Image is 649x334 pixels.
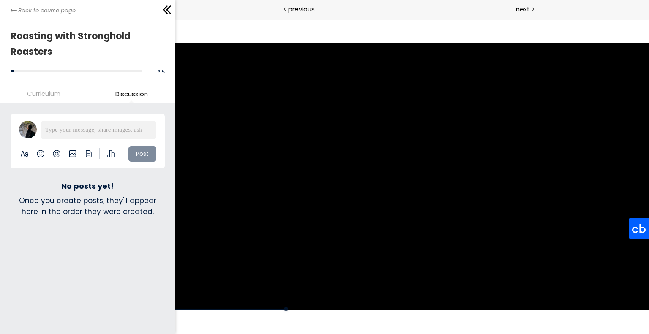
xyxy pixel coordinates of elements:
img: avatar [19,121,37,138]
span: next [516,4,530,14]
div: Once you create posts, they'll appear here in the order they were created. [11,195,165,217]
h3: No posts yet! [61,181,114,191]
span: Curriculum [27,89,60,98]
span: Discussion [115,89,148,99]
a: Back to course page [11,6,76,15]
span: 3 % [158,69,165,75]
span: previous [288,4,315,14]
h1: Roasting with Stronghold Roasters [11,28,161,60]
span: Back to course page [18,6,76,15]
